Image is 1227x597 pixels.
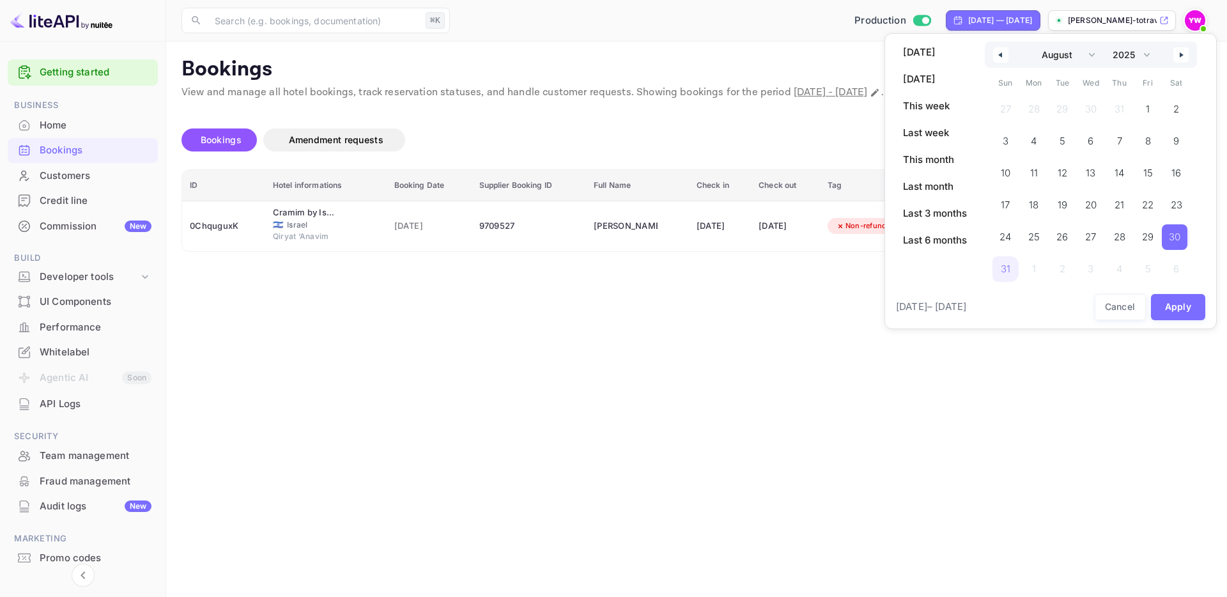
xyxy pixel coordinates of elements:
[991,189,1020,215] button: 17
[1030,162,1038,185] span: 11
[1151,294,1206,320] button: Apply
[1145,130,1151,153] span: 8
[999,226,1011,249] span: 24
[895,149,975,171] button: This month
[1058,194,1067,217] span: 19
[1105,221,1134,247] button: 28
[1134,73,1162,93] span: Fri
[895,203,975,224] button: Last 3 months
[895,68,975,90] button: [DATE]
[1060,130,1065,153] span: 5
[991,157,1020,183] button: 10
[1086,162,1095,185] span: 13
[1143,162,1153,185] span: 15
[1001,162,1010,185] span: 10
[1134,221,1162,247] button: 29
[895,176,975,198] button: Last month
[1020,157,1049,183] button: 11
[1115,162,1124,185] span: 14
[1117,130,1122,153] span: 7
[1058,162,1067,185] span: 12
[1105,157,1134,183] button: 14
[1095,294,1146,320] button: Cancel
[1077,157,1106,183] button: 13
[1048,157,1077,183] button: 12
[991,125,1020,151] button: 3
[1028,226,1040,249] span: 25
[1146,98,1150,121] span: 1
[1048,125,1077,151] button: 5
[1029,194,1038,217] span: 18
[1105,125,1134,151] button: 7
[991,73,1020,93] span: Sun
[895,229,975,251] button: Last 6 months
[1020,73,1049,93] span: Mon
[1134,189,1162,215] button: 22
[1105,73,1134,93] span: Thu
[1077,125,1106,151] button: 6
[1162,221,1191,247] button: 30
[1171,194,1182,217] span: 23
[1077,73,1106,93] span: Wed
[1001,258,1010,281] span: 31
[1048,189,1077,215] button: 19
[1162,157,1191,183] button: 16
[1020,221,1049,247] button: 25
[1134,93,1162,119] button: 1
[1162,125,1191,151] button: 9
[1162,93,1191,119] button: 2
[896,300,966,314] span: [DATE] – [DATE]
[1142,194,1154,217] span: 22
[1056,226,1068,249] span: 26
[1085,226,1096,249] span: 27
[991,253,1020,279] button: 31
[1173,130,1179,153] span: 9
[1162,73,1191,93] span: Sat
[1020,189,1049,215] button: 18
[1171,162,1181,185] span: 16
[1048,221,1077,247] button: 26
[1001,194,1010,217] span: 17
[1031,130,1037,153] span: 4
[1114,226,1125,249] span: 28
[895,122,975,144] button: Last week
[1169,226,1180,249] span: 30
[1134,157,1162,183] button: 15
[1105,189,1134,215] button: 21
[895,42,975,63] button: [DATE]
[1134,125,1162,151] button: 8
[1077,221,1106,247] button: 27
[1003,130,1008,153] span: 3
[991,221,1020,247] button: 24
[895,95,975,117] button: This week
[1162,189,1191,215] button: 23
[1173,98,1179,121] span: 2
[1115,194,1124,217] span: 21
[1142,226,1154,249] span: 29
[1085,194,1097,217] span: 20
[1020,125,1049,151] button: 4
[1077,189,1106,215] button: 20
[1088,130,1093,153] span: 6
[1048,73,1077,93] span: Tue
